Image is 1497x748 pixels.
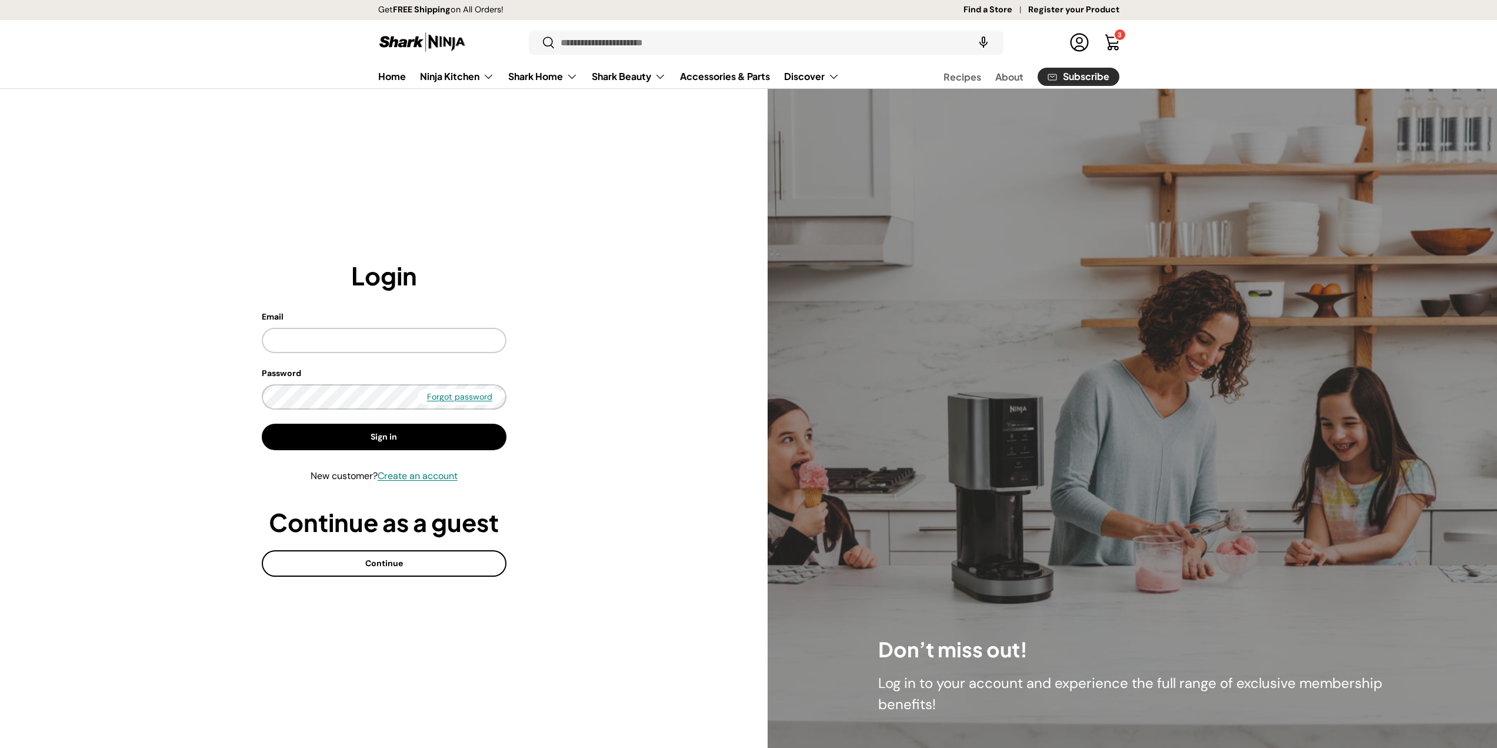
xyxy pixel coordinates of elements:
a: Accessories & Parts [680,65,770,88]
speech-search-button: Search by voice [965,29,1002,55]
nav: Secondary [915,65,1119,88]
summary: Discover [777,65,846,88]
a: Register your Product [1028,4,1119,16]
nav: Primary [378,65,839,88]
h2: Don’t miss out!​ [878,636,1386,663]
strong: FREE Shipping [393,4,451,15]
button: Continue [262,550,506,577]
button: Sign in [262,424,506,450]
a: Subscribe [1038,68,1119,86]
a: Create an account [378,470,458,482]
p: Get on All Orders! [378,4,504,16]
p: Log in to your account and experience the full range of exclusive membership benefits!​ [878,673,1386,715]
span: 3 [1118,31,1122,39]
a: Shark Beauty [592,65,666,88]
a: Shark Home [508,65,578,88]
label: Email [262,311,506,323]
summary: Ninja Kitchen [413,65,501,88]
h1: Login [38,260,730,292]
span: Subscribe [1063,72,1109,81]
a: Home [378,65,406,88]
img: Shark Ninja Philippines [378,31,466,54]
summary: Shark Beauty [585,65,673,88]
label: Password [262,367,506,380]
p: New customer? [262,469,506,483]
a: Find a Store [963,4,1028,16]
a: Forgot password [418,389,502,405]
a: Discover [784,65,839,88]
a: Recipes [943,65,981,88]
h2: Continue as a guest [38,507,730,538]
summary: Shark Home [501,65,585,88]
a: Ninja Kitchen [420,65,494,88]
a: About [995,65,1023,88]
